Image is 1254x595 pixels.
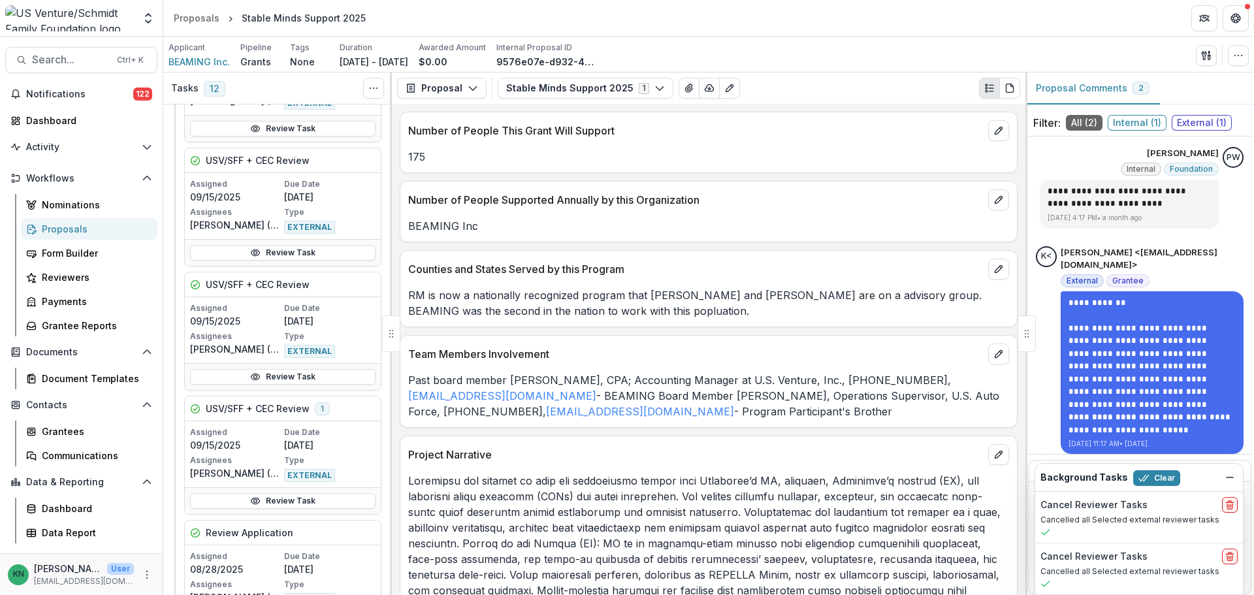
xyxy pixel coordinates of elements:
[190,218,281,232] p: [PERSON_NAME] ([EMAIL_ADDRESS][DOMAIN_NAME])
[21,368,157,389] a: Document Templates
[419,42,486,54] p: Awarded Amount
[190,342,281,356] p: [PERSON_NAME] ([EMAIL_ADDRESS][DOMAIN_NAME])
[169,8,371,27] nav: breadcrumb
[340,42,372,54] p: Duration
[42,270,147,284] div: Reviewers
[42,502,147,515] div: Dashboard
[1040,514,1238,526] p: Cancelled all Selected external reviewer tasks
[408,192,983,208] p: Number of People Supported Annually by this Organization
[284,314,376,328] p: [DATE]
[1222,470,1238,485] button: Dismiss
[26,173,137,184] span: Workflows
[546,405,734,418] a: [EMAIL_ADDRESS][DOMAIN_NAME]
[284,345,335,358] span: EXTERNAL
[363,78,384,99] button: Toggle View Cancelled Tasks
[408,389,596,402] a: [EMAIL_ADDRESS][DOMAIN_NAME]
[107,563,134,575] p: User
[1127,165,1155,174] span: Internal
[284,426,376,438] p: Due Date
[1191,5,1217,31] button: Partners
[190,455,281,466] p: Assignees
[408,123,983,138] p: Number of People This Grant Will Support
[21,242,157,264] a: Form Builder
[21,218,157,240] a: Proposals
[26,400,137,411] span: Contacts
[21,445,157,466] a: Communications
[190,493,376,509] a: Review Task
[190,579,281,590] p: Assignees
[1025,72,1160,105] button: Proposal Comments
[1069,439,1236,449] p: [DATE] 11:17 AM • [DATE]
[42,425,147,438] div: Grantees
[190,551,281,562] p: Assigned
[1066,115,1102,131] span: All ( 2 )
[190,562,281,576] p: 08/28/2025
[284,551,376,562] p: Due Date
[21,315,157,336] a: Grantee Reports
[26,142,137,153] span: Activity
[496,42,572,54] p: Internal Proposal ID
[206,526,293,539] h5: Review Application
[999,78,1020,99] button: PDF view
[284,455,376,466] p: Type
[21,498,157,519] a: Dashboard
[340,55,408,69] p: [DATE] - [DATE]
[284,178,376,190] p: Due Date
[190,121,376,137] a: Review Task
[408,447,983,462] p: Project Narrative
[284,469,335,482] span: EXTERNAL
[1112,276,1144,285] span: Grantee
[5,168,157,189] button: Open Workflows
[408,149,1009,165] p: 175
[1133,470,1180,486] button: Clear
[34,575,134,587] p: [EMAIL_ADDRESS][DOMAIN_NAME]
[284,562,376,576] p: [DATE]
[5,110,157,131] a: Dashboard
[169,55,230,69] span: BEAMING Inc.
[240,42,272,54] p: Pipeline
[190,330,281,342] p: Assignees
[190,190,281,204] p: 09/15/2025
[34,562,102,575] p: [PERSON_NAME]
[988,444,1009,465] button: edit
[1222,497,1238,513] button: delete
[171,83,199,94] h3: Tasks
[206,402,310,415] h5: USV/SFF + CEC Review
[139,5,157,31] button: Open entity switcher
[21,291,157,312] a: Payments
[190,245,376,261] a: Review Task
[1227,153,1240,162] div: Parker Wolf
[42,295,147,308] div: Payments
[1061,246,1244,272] p: [PERSON_NAME] <[EMAIL_ADDRESS][DOMAIN_NAME]>
[5,84,157,105] button: Notifications122
[42,526,147,539] div: Data Report
[1040,566,1238,577] p: Cancelled all Selected external reviewer tasks
[315,402,330,415] span: 1
[1138,84,1144,93] span: 2
[1040,551,1148,562] h2: Cancel Reviewer Tasks
[114,53,146,67] div: Ctrl + K
[42,319,147,332] div: Grantee Reports
[988,344,1009,364] button: edit
[1033,115,1061,131] p: Filter:
[26,114,147,127] div: Dashboard
[190,314,281,328] p: 09/15/2025
[284,579,376,590] p: Type
[5,137,157,157] button: Open Activity
[174,11,219,25] div: Proposals
[284,206,376,218] p: Type
[979,78,1000,99] button: Plaintext view
[190,438,281,452] p: 09/15/2025
[1172,115,1232,131] span: External ( 1 )
[1147,147,1219,160] p: [PERSON_NAME]
[397,78,487,99] button: Proposal
[290,42,310,54] p: Tags
[408,218,1009,234] p: BEAMING Inc
[988,120,1009,141] button: edit
[284,438,376,452] p: [DATE]
[190,302,281,314] p: Assigned
[5,472,157,492] button: Open Data & Reporting
[190,369,376,385] a: Review Task
[5,5,134,31] img: US Venture/Schmidt Family Foundation logo
[190,426,281,438] p: Assigned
